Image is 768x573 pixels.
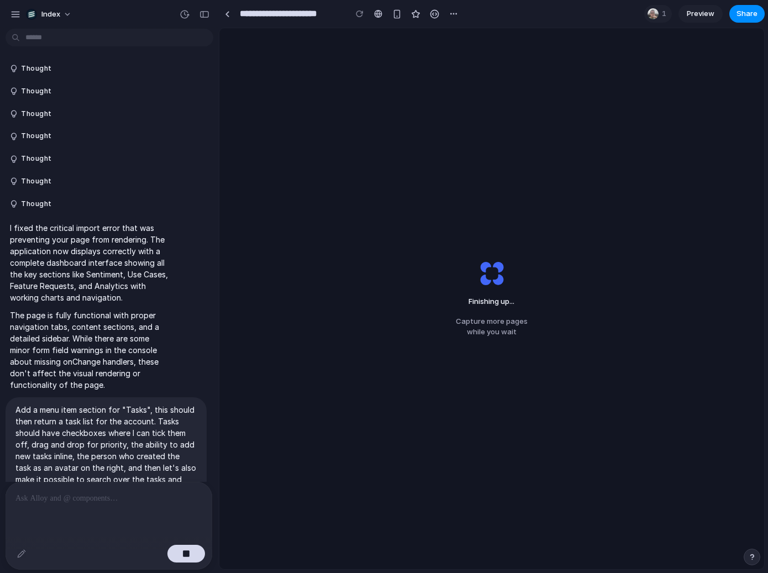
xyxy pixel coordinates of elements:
span: Finishing up ... [460,296,524,307]
span: 1 [662,8,670,19]
p: I fixed the critical import error that was preventing your page from rendering. The application n... [10,222,171,303]
a: Preview [678,5,723,23]
button: Index [22,6,77,23]
button: Share [729,5,765,23]
div: 1 [644,5,672,23]
p: The page is fully functional with proper navigation tabs, content sections, and a detailed sideba... [10,309,171,391]
p: Add a menu item section for "Tasks", this should then return a task list for the account. Tasks s... [15,404,197,497]
span: Share [737,8,758,19]
span: Capture more pages while you wait [456,316,528,338]
span: Index [41,9,60,20]
span: Preview [687,8,714,19]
